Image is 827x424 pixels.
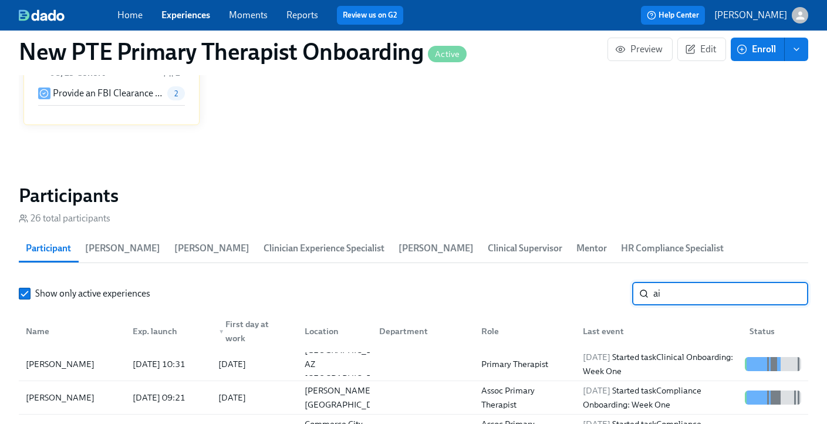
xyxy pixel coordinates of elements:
[229,9,268,21] a: Moments
[472,319,574,343] div: Role
[477,324,574,338] div: Role
[264,240,384,257] span: Clinician Experience Specialist
[167,89,185,98] span: 2
[607,38,673,61] button: Preview
[745,324,806,338] div: Status
[21,357,123,371] div: [PERSON_NAME]
[161,9,210,21] a: Experiences
[19,212,110,225] div: 26 total participants
[578,324,740,338] div: Last event
[785,38,808,61] button: enroll
[19,9,117,21] a: dado
[370,319,472,343] div: Department
[300,383,396,412] div: [PERSON_NAME] OR [GEOGRAPHIC_DATA]
[477,357,574,371] div: Primary Therapist
[578,383,740,412] div: Started task Compliance Onboarding: Week One
[641,6,705,25] button: Help Center
[677,38,726,61] button: Edit
[128,357,210,371] div: [DATE] 10:31
[286,9,318,21] a: Reports
[428,50,467,59] span: Active
[85,240,160,257] span: [PERSON_NAME]
[19,381,808,415] div: [PERSON_NAME][DATE] 09:21[DATE][PERSON_NAME] OR [GEOGRAPHIC_DATA]Assoc Primary Therapist[DATE] St...
[621,240,724,257] span: HR Compliance Specialist
[123,319,210,343] div: Exp. launch
[739,43,776,55] span: Enroll
[21,324,123,338] div: Name
[19,9,65,21] img: dado
[300,343,396,385] div: [GEOGRAPHIC_DATA] AZ [GEOGRAPHIC_DATA]
[714,9,787,22] p: [PERSON_NAME]
[647,9,699,21] span: Help Center
[714,7,808,23] button: [PERSON_NAME]
[731,38,785,61] button: Enroll
[53,87,163,100] p: Provide an FBI Clearance Letter for [US_STATE]
[578,350,740,378] div: Started task Clinical Onboarding: Week One
[19,348,808,381] div: [PERSON_NAME][DATE] 10:31[DATE][GEOGRAPHIC_DATA] AZ [GEOGRAPHIC_DATA]Primary Therapist[DATE] Star...
[617,43,663,55] span: Preview
[21,391,123,405] div: [PERSON_NAME]
[337,6,403,25] button: Review us on G2
[343,9,397,21] a: Review us on G2
[295,319,370,343] div: Location
[19,38,467,66] h1: New PTE Primary Therapist Onboarding
[218,357,246,371] div: [DATE]
[477,383,574,412] div: Assoc Primary Therapist
[573,319,740,343] div: Last event
[653,282,808,305] input: Search by name
[117,9,143,21] a: Home
[174,240,249,257] span: [PERSON_NAME]
[19,184,808,207] h2: Participants
[35,287,150,300] span: Show only active experiences
[209,319,295,343] div: ▼First day at work
[21,319,123,343] div: Name
[740,319,806,343] div: Status
[218,329,224,335] span: ▼
[576,240,607,257] span: Mentor
[488,240,562,257] span: Clinical Supervisor
[687,43,716,55] span: Edit
[26,240,71,257] span: Participant
[583,385,610,396] span: [DATE]
[374,324,472,338] div: Department
[218,391,246,405] div: [DATE]
[128,391,210,405] div: [DATE] 09:21
[214,317,295,345] div: First day at work
[583,352,610,362] span: [DATE]
[300,324,370,338] div: Location
[399,240,474,257] span: [PERSON_NAME]
[128,324,210,338] div: Exp. launch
